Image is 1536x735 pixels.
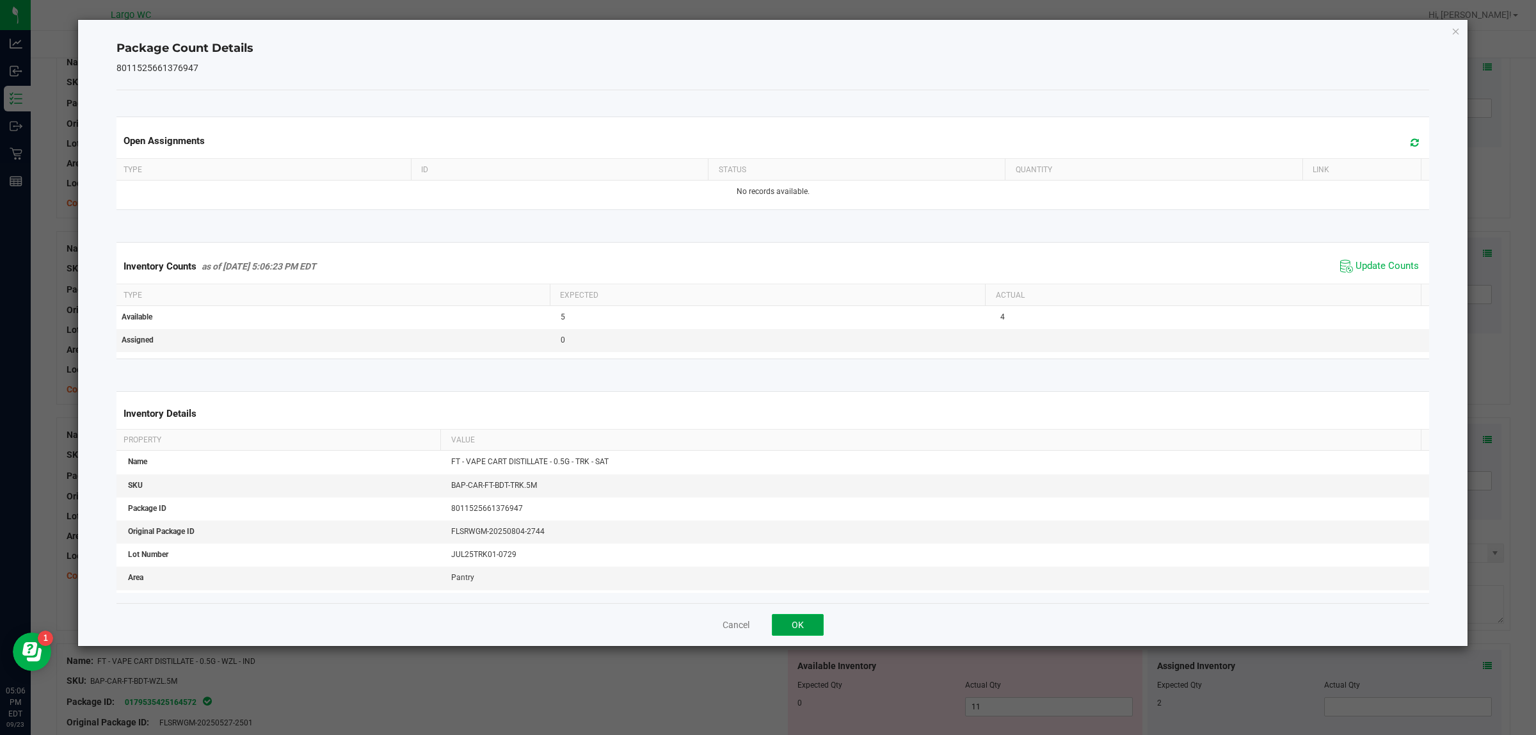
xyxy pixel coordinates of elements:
span: Lot Number [128,550,168,559]
span: 0 [561,335,565,344]
span: SKU [128,481,143,490]
iframe: Resource center unread badge [38,631,53,646]
span: Status [719,165,746,174]
span: JUL25TRK01-0729 [451,550,516,559]
span: Actual [996,291,1025,300]
span: Link [1313,165,1329,174]
span: Type [124,291,142,300]
span: Type [124,165,142,174]
h5: 8011525661376947 [116,63,1430,73]
button: Close [1452,23,1460,38]
span: 8011525661376947 [451,504,523,513]
td: No records available. [114,181,1432,203]
button: OK [772,614,824,636]
span: BAP-CAR-FT-BDT-TRK.5M [451,481,537,490]
h4: Package Count Details [116,40,1430,57]
span: Value [451,435,475,444]
span: Assigned [122,335,154,344]
span: Name [128,457,147,466]
span: FT - VAPE CART DISTILLATE - 0.5G - TRK - SAT [451,457,609,466]
span: 5 [561,312,565,321]
span: Pantry [451,573,474,582]
span: Package ID [128,504,166,513]
span: Update Counts [1356,260,1419,273]
span: Quantity [1016,165,1052,174]
span: Original Package ID [128,527,195,536]
span: Available [122,312,152,321]
span: 4 [1000,312,1005,321]
iframe: Resource center [13,633,51,671]
span: as of [DATE] 5:06:23 PM EDT [202,261,316,271]
span: Inventory Details [124,408,196,419]
button: Cancel [723,618,749,631]
span: Expected [560,291,598,300]
span: ID [421,165,428,174]
span: FLSRWGM-20250804-2744 [451,527,545,536]
span: Inventory Counts [124,261,196,272]
span: Open Assignments [124,135,205,147]
span: Area [128,573,143,582]
span: Property [124,435,161,444]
